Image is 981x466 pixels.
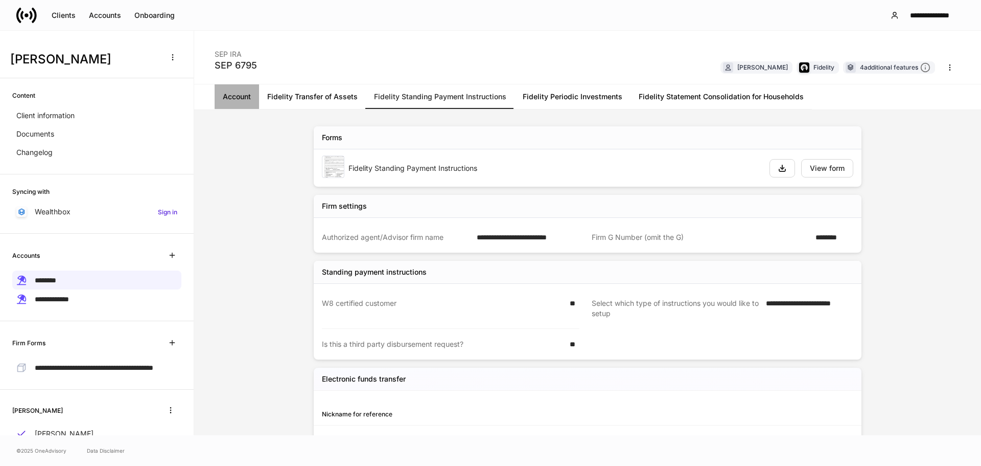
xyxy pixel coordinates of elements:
div: Nickname for reference [322,409,588,419]
div: Clients [52,12,76,19]
a: [PERSON_NAME] [12,425,181,443]
div: Is this a third party disbursement request? [322,339,564,349]
div: Firm settings [322,201,367,211]
button: Accounts [82,7,128,24]
button: Onboarding [128,7,181,24]
p: Changelog [16,147,53,158]
div: W8 certified customer [322,298,564,318]
a: Changelog [12,143,181,162]
h6: Syncing with [12,187,50,196]
p: Wealthbox [35,207,71,217]
div: Pentucket Bank [322,435,588,445]
div: View form [810,165,845,172]
a: Documents [12,125,181,143]
a: Fidelity Statement Consolidation for Households [630,84,812,109]
p: [PERSON_NAME] [35,429,94,439]
a: Client information [12,106,181,125]
button: View form [801,159,853,177]
h6: [PERSON_NAME] [12,406,63,415]
h3: [PERSON_NAME] [10,51,158,68]
h6: Sign in [158,207,177,217]
a: Data Disclaimer [87,447,125,455]
p: Client information [16,110,75,121]
a: Fidelity Transfer of Assets [259,84,366,109]
span: © 2025 OneAdvisory [16,447,66,455]
a: Fidelity Periodic Investments [515,84,630,109]
h6: Content [12,91,35,100]
button: Clients [45,7,82,24]
a: WealthboxSign in [12,203,181,221]
div: 4 additional features [860,62,930,73]
a: Account [215,84,259,109]
div: SEP 6795 [215,59,257,72]
h6: Firm Forms [12,338,45,348]
div: SEP IRA [215,43,257,59]
div: Authorized agent/Advisor firm name [322,232,471,242]
div: Firm G Number (omit the G) [592,232,809,242]
div: Select which type of instructions you would like to setup [592,298,760,319]
h6: Accounts [12,251,40,260]
h5: Electronic funds transfer [322,374,406,384]
div: Standing payment instructions [322,267,427,277]
div: Accounts [89,12,121,19]
div: Onboarding [134,12,175,19]
p: Documents [16,129,54,139]
div: Fidelity [813,62,834,72]
a: Fidelity Standing Payment Instructions [366,84,515,109]
div: [PERSON_NAME] [737,62,788,72]
div: Fidelity Standing Payment Instructions [348,163,761,173]
div: Forms [322,132,342,143]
